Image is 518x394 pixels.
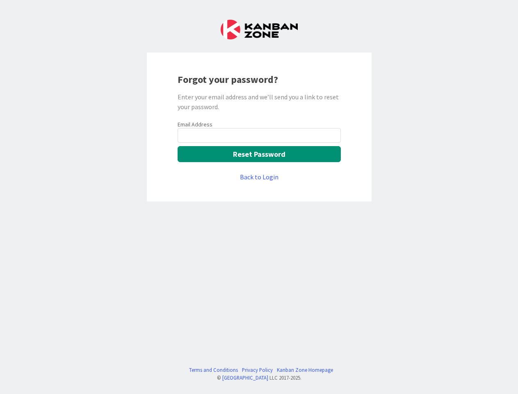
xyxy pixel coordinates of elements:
[178,146,341,162] button: Reset Password
[240,172,278,182] a: Back to Login
[242,366,273,374] a: Privacy Policy
[178,92,341,112] div: Enter your email address and we’ll send you a link to reset your password.
[189,366,238,374] a: Terms and Conditions
[178,73,278,86] b: Forgot your password?
[277,366,333,374] a: Kanban Zone Homepage
[185,374,333,382] div: © LLC 2017- 2025 .
[178,121,212,128] label: Email Address
[222,374,268,381] a: [GEOGRAPHIC_DATA]
[221,20,298,39] img: Kanban Zone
